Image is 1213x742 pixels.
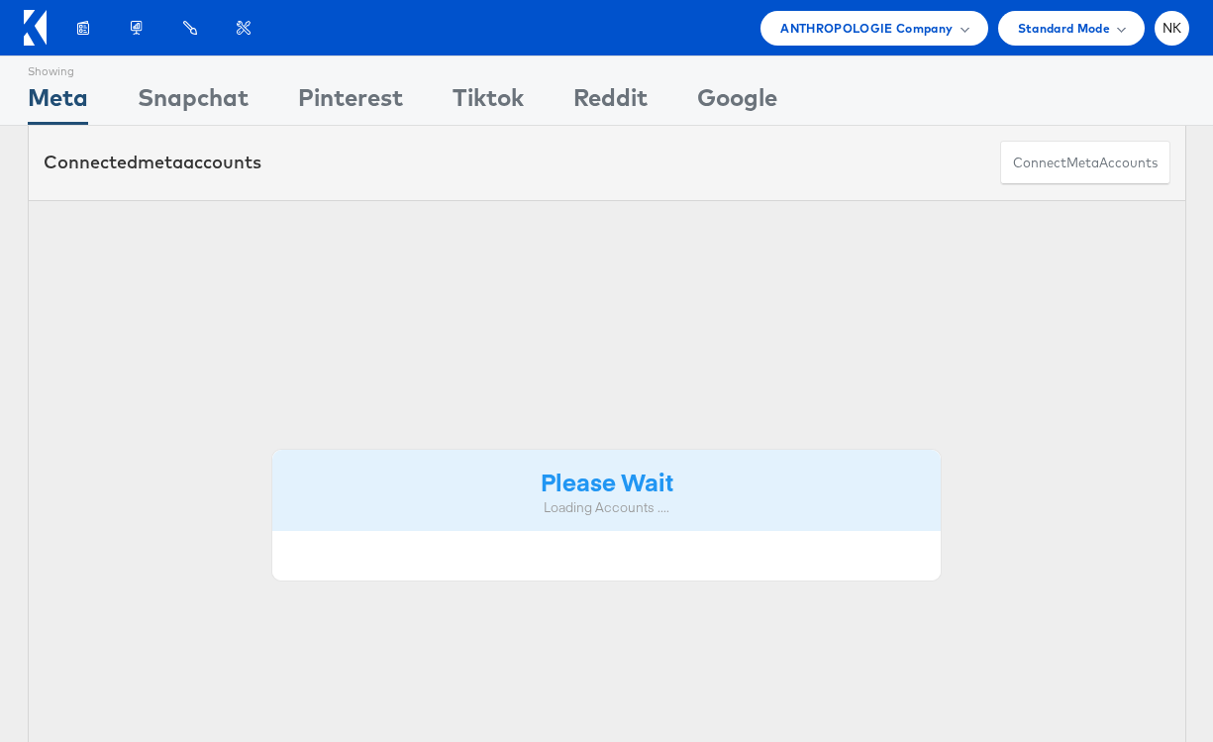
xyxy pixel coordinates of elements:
[541,465,673,497] strong: Please Wait
[1066,154,1099,172] span: meta
[453,80,524,125] div: Tiktok
[44,150,261,175] div: Connected accounts
[573,80,648,125] div: Reddit
[1000,141,1170,185] button: ConnectmetaAccounts
[697,80,777,125] div: Google
[1162,22,1182,35] span: NK
[780,18,953,39] span: ANTHROPOLOGIE Company
[138,151,183,173] span: meta
[28,56,88,80] div: Showing
[138,80,249,125] div: Snapchat
[28,80,88,125] div: Meta
[287,498,927,517] div: Loading Accounts ....
[298,80,403,125] div: Pinterest
[1018,18,1110,39] span: Standard Mode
